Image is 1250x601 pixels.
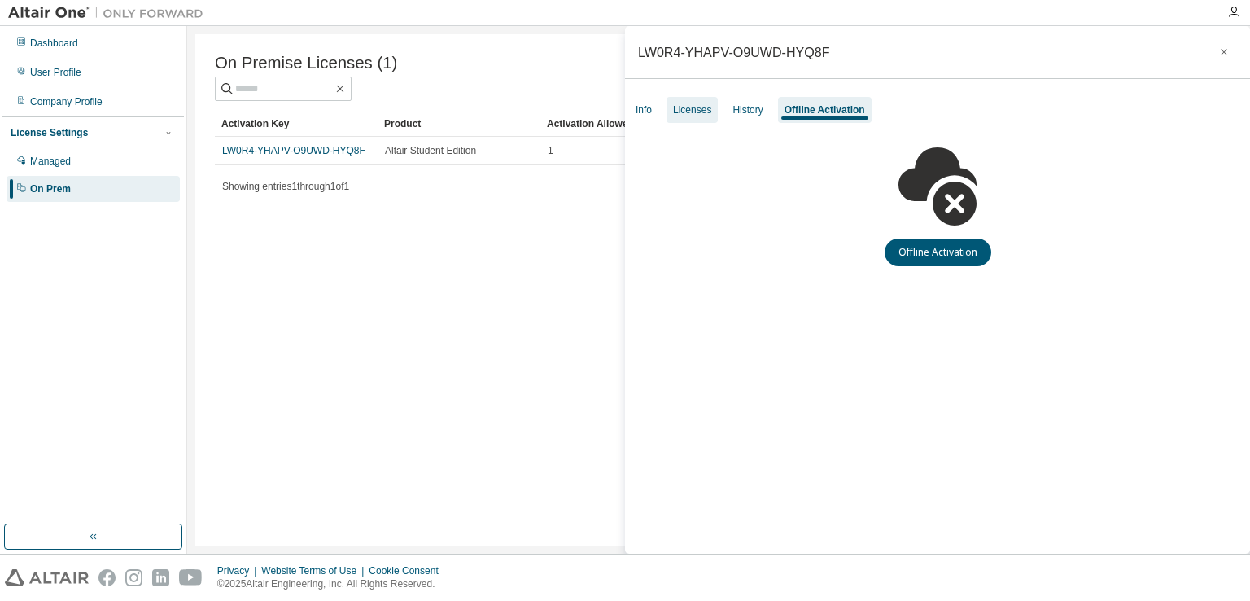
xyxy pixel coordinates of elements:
div: LW0R4-YHAPV-O9UWD-HYQ8F [638,46,830,59]
span: 1 [548,144,553,157]
div: User Profile [30,66,81,79]
span: Altair Student Edition [385,144,476,157]
div: Product [384,111,534,137]
span: On Premise Licenses (1) [215,54,397,72]
div: Activation Allowed [547,111,697,137]
div: Website Terms of Use [261,564,369,577]
img: Altair One [8,5,212,21]
div: Activation Key [221,111,371,137]
img: instagram.svg [125,569,142,586]
img: altair_logo.svg [5,569,89,586]
button: Offline Activation [885,239,991,266]
div: Company Profile [30,95,103,108]
img: facebook.svg [98,569,116,586]
div: Cookie Consent [369,564,448,577]
div: Offline Activation [785,103,865,116]
a: LW0R4-YHAPV-O9UWD-HYQ8F [222,145,365,156]
span: Showing entries 1 through 1 of 1 [222,181,349,192]
div: Managed [30,155,71,168]
img: youtube.svg [179,569,203,586]
p: © 2025 Altair Engineering, Inc. All Rights Reserved. [217,577,448,591]
div: History [732,103,763,116]
div: Info [636,103,652,116]
div: License Settings [11,126,88,139]
div: Dashboard [30,37,78,50]
div: Privacy [217,564,261,577]
img: linkedin.svg [152,569,169,586]
div: Licenses [673,103,711,116]
div: On Prem [30,182,71,195]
